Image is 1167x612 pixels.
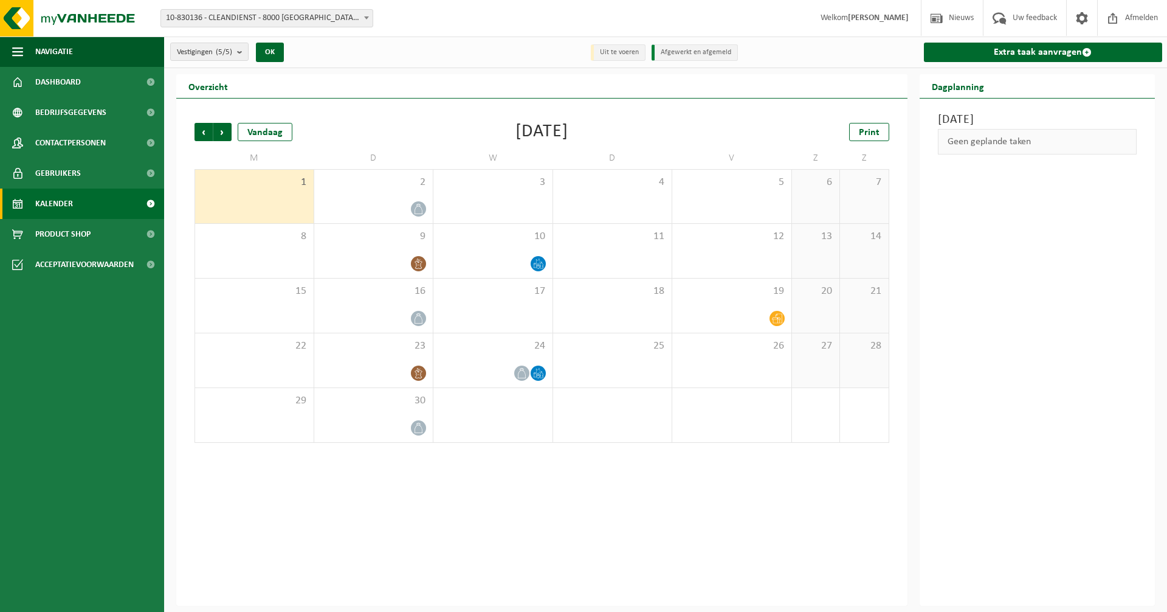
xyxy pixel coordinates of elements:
[433,147,553,169] td: W
[35,37,73,67] span: Navigatie
[840,147,889,169] td: Z
[161,10,373,27] span: 10-830136 - CLEANDIENST - 8000 BRUGGE, PATHOEKEWEG 48
[216,48,232,56] count: (5/5)
[35,67,81,97] span: Dashboard
[320,176,427,189] span: 2
[846,339,882,353] span: 28
[652,44,738,61] li: Afgewerkt en afgemeld
[846,230,882,243] span: 14
[848,13,909,23] strong: [PERSON_NAME]
[678,230,785,243] span: 12
[439,230,546,243] span: 10
[320,230,427,243] span: 9
[924,43,1163,62] a: Extra taak aanvragen
[846,285,882,298] span: 21
[320,394,427,408] span: 30
[194,147,314,169] td: M
[439,339,546,353] span: 24
[35,158,81,189] span: Gebruikers
[678,285,785,298] span: 19
[256,43,284,62] button: OK
[798,339,834,353] span: 27
[846,176,882,189] span: 7
[798,230,834,243] span: 13
[320,285,427,298] span: 16
[213,123,232,141] span: Volgende
[314,147,434,169] td: D
[672,147,792,169] td: V
[35,97,106,128] span: Bedrijfsgegevens
[678,176,785,189] span: 5
[678,339,785,353] span: 26
[938,129,1137,155] div: Geen geplande taken
[201,339,308,353] span: 22
[201,176,308,189] span: 1
[920,74,996,98] h2: Dagplanning
[439,285,546,298] span: 17
[177,43,232,61] span: Vestigingen
[849,123,889,141] a: Print
[559,176,666,189] span: 4
[591,44,645,61] li: Uit te voeren
[798,285,834,298] span: 20
[938,111,1137,129] h3: [DATE]
[559,339,666,353] span: 25
[35,219,91,249] span: Product Shop
[160,9,373,27] span: 10-830136 - CLEANDIENST - 8000 BRUGGE, PATHOEKEWEG 48
[238,123,292,141] div: Vandaag
[194,123,213,141] span: Vorige
[201,230,308,243] span: 8
[170,43,249,61] button: Vestigingen(5/5)
[553,147,673,169] td: D
[515,123,568,141] div: [DATE]
[439,176,546,189] span: 3
[559,230,666,243] span: 11
[798,176,834,189] span: 6
[35,128,106,158] span: Contactpersonen
[859,128,880,137] span: Print
[176,74,240,98] h2: Overzicht
[320,339,427,353] span: 23
[35,189,73,219] span: Kalender
[201,285,308,298] span: 15
[35,249,134,280] span: Acceptatievoorwaarden
[792,147,841,169] td: Z
[559,285,666,298] span: 18
[201,394,308,408] span: 29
